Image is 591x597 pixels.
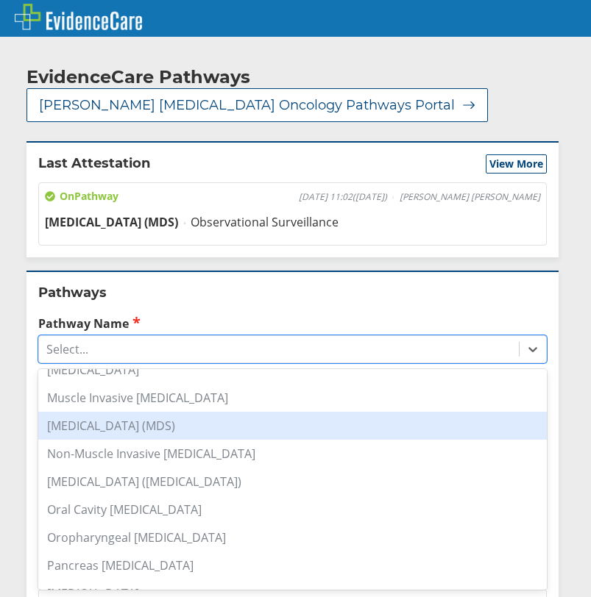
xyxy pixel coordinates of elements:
div: Muscle Invasive [MEDICAL_DATA] [38,384,547,412]
span: [PERSON_NAME] [PERSON_NAME] [400,191,540,203]
div: [MEDICAL_DATA] [38,356,547,384]
span: Observational Surveillance [191,214,339,230]
span: [DATE] 11:02 ( [DATE] ) [299,191,387,203]
div: [MEDICAL_DATA] (MDS) [38,412,547,440]
span: [MEDICAL_DATA] (MDS) [45,214,178,230]
button: View More [486,154,547,174]
button: [PERSON_NAME] [MEDICAL_DATA] Oncology Pathways Portal [26,88,488,122]
span: On Pathway [45,189,118,204]
div: Non-Muscle Invasive [MEDICAL_DATA] [38,440,547,468]
div: [MEDICAL_DATA] ([MEDICAL_DATA]) [38,468,547,496]
span: [PERSON_NAME] [MEDICAL_DATA] Oncology Pathways Portal [39,96,455,114]
div: Oral Cavity [MEDICAL_DATA] [38,496,547,523]
img: EvidenceCare [15,4,142,30]
div: Pancreas [MEDICAL_DATA] [38,551,547,579]
div: Oropharyngeal [MEDICAL_DATA] [38,523,547,551]
h2: EvidenceCare Pathways [26,66,250,88]
label: Pathway Name [38,315,547,332]
div: Select... [46,341,88,357]
h2: Pathways [38,284,547,301]
span: View More [489,157,543,171]
h2: Last Attestation [38,154,150,174]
